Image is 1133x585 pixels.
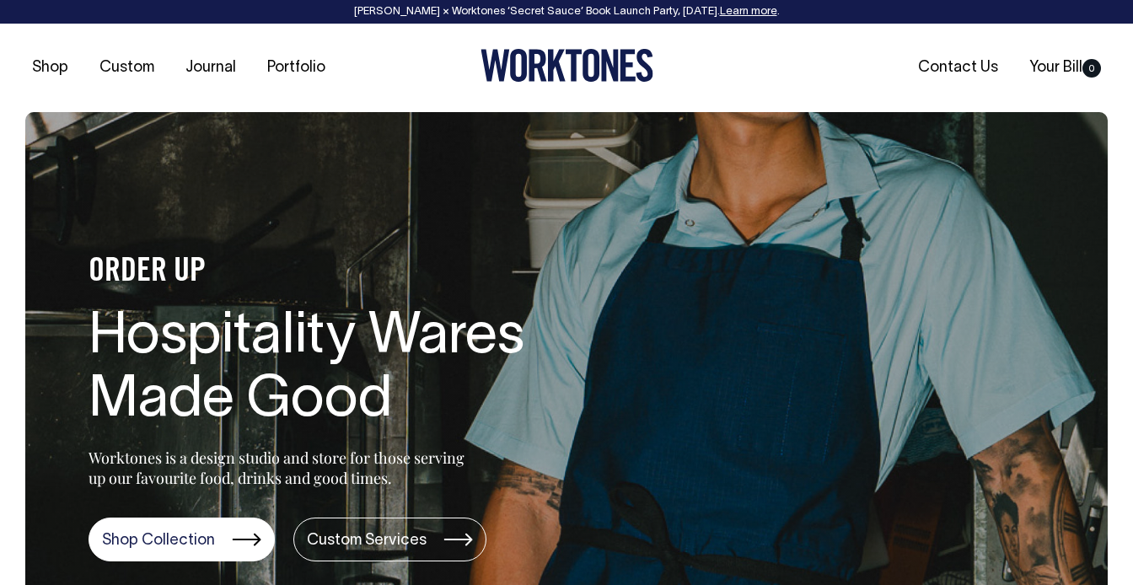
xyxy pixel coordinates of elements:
a: Contact Us [911,54,1005,82]
a: Custom [93,54,161,82]
p: Worktones is a design studio and store for those serving up our favourite food, drinks and good t... [89,448,472,488]
a: Learn more [720,7,777,17]
h1: Hospitality Wares Made Good [89,307,628,433]
span: 0 [1082,59,1101,78]
a: Portfolio [260,54,332,82]
a: Your Bill0 [1023,54,1108,82]
a: Custom Services [293,518,486,561]
div: [PERSON_NAME] × Worktones ‘Secret Sauce’ Book Launch Party, [DATE]. . [17,6,1116,18]
a: Shop [25,54,75,82]
a: Shop Collection [89,518,275,561]
a: Journal [179,54,243,82]
h4: ORDER UP [89,255,628,290]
